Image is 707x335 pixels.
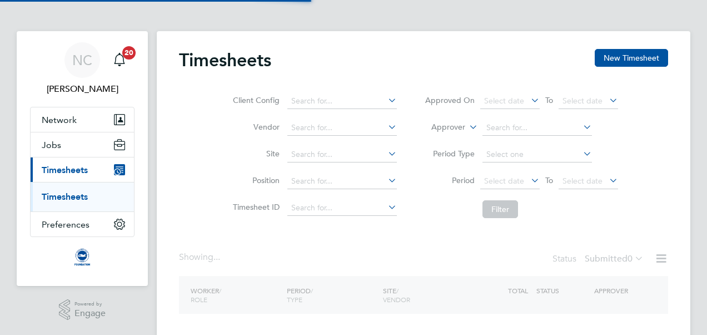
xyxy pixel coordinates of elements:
[179,252,222,263] div: Showing
[230,149,280,159] label: Site
[179,49,271,71] h2: Timesheets
[484,176,524,186] span: Select date
[31,157,134,182] button: Timesheets
[628,253,633,264] span: 0
[425,175,475,185] label: Period
[108,42,131,78] a: 20
[42,140,61,150] span: Jobs
[484,96,524,106] span: Select date
[31,107,134,132] button: Network
[42,191,88,202] a: Timesheets
[30,42,135,96] a: NC[PERSON_NAME]
[230,175,280,185] label: Position
[287,147,397,162] input: Search for...
[31,132,134,157] button: Jobs
[42,165,88,175] span: Timesheets
[230,95,280,105] label: Client Config
[585,253,644,264] label: Submitted
[42,219,89,230] span: Preferences
[230,122,280,132] label: Vendor
[42,115,77,125] span: Network
[552,252,646,267] div: Status
[287,120,397,136] input: Search for...
[482,120,592,136] input: Search for...
[482,147,592,162] input: Select one
[287,174,397,189] input: Search for...
[287,200,397,216] input: Search for...
[415,122,465,133] label: Approver
[74,309,106,318] span: Engage
[17,31,148,286] nav: Main navigation
[562,96,603,106] span: Select date
[73,248,91,266] img: albioninthecommunity-logo-retina.png
[59,299,106,321] a: Powered byEngage
[213,252,220,263] span: ...
[425,95,475,105] label: Approved On
[542,173,556,188] span: To
[30,82,135,96] span: Nathan Casselton
[542,93,556,107] span: To
[74,299,106,309] span: Powered by
[31,212,134,237] button: Preferences
[122,46,136,60] span: 20
[482,200,518,218] button: Filter
[287,93,397,109] input: Search for...
[425,149,475,159] label: Period Type
[30,248,135,266] a: Go to home page
[562,176,603,186] span: Select date
[31,182,134,211] div: Timesheets
[230,202,280,212] label: Timesheet ID
[595,49,668,67] button: New Timesheet
[72,53,92,67] span: NC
